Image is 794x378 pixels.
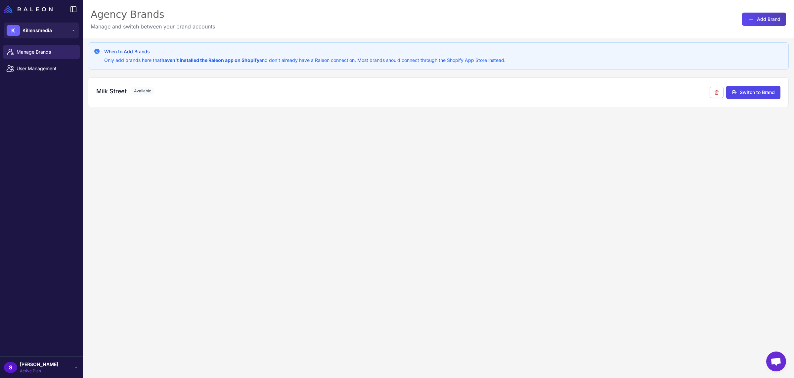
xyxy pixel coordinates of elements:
[104,57,506,64] p: Only add brands here that and don't already have a Raleon connection. Most brands should connect ...
[17,48,75,56] span: Manage Brands
[96,87,127,96] h3: Milk Street
[91,23,215,30] p: Manage and switch between your brand accounts
[3,62,80,75] a: User Management
[22,27,52,34] span: Killensmedia
[742,13,786,26] button: Add Brand
[161,57,259,63] strong: haven't installed the Raleon app on Shopify
[4,23,79,38] button: KKillensmedia
[7,25,20,36] div: K
[20,361,58,368] span: [PERSON_NAME]
[3,45,80,59] a: Manage Brands
[4,5,53,13] img: Raleon Logo
[91,8,215,21] div: Agency Brands
[4,362,17,373] div: S
[710,87,724,98] button: Remove from agency
[20,368,58,374] span: Active Plan
[4,5,55,13] a: Raleon Logo
[766,352,786,371] div: Open chat
[17,65,75,72] span: User Management
[726,86,780,99] button: Switch to Brand
[131,87,154,95] span: Available
[104,48,506,55] h3: When to Add Brands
